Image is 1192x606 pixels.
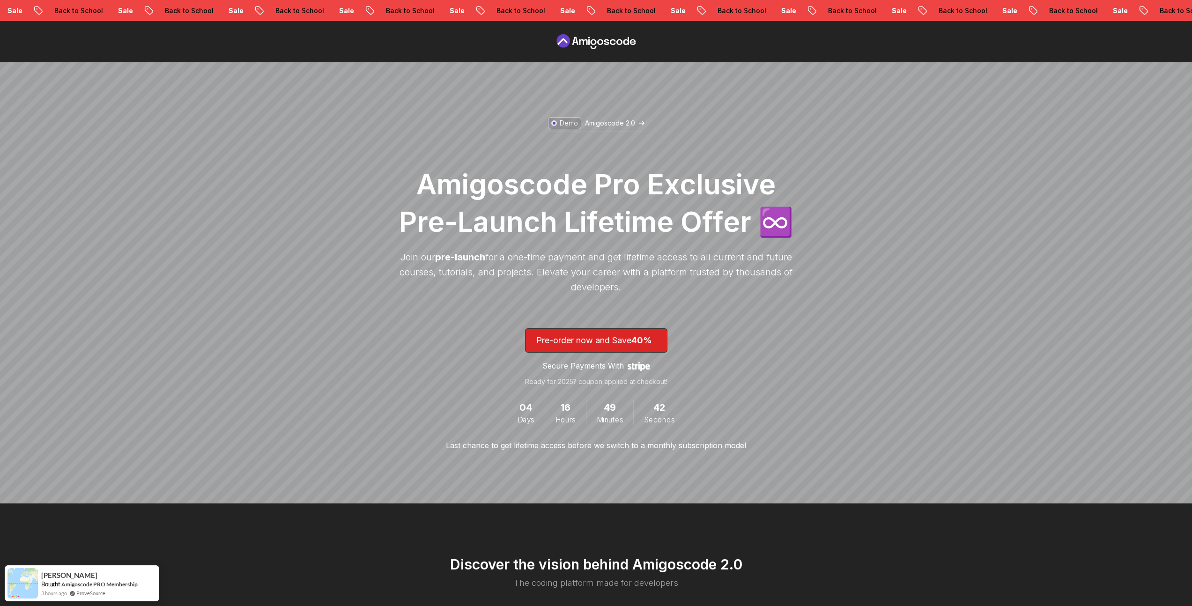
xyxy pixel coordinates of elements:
p: Back to School [47,6,111,15]
p: Sale [663,6,693,15]
img: provesource social proof notification image [7,568,38,599]
a: Amigoscode PRO Membership [61,581,138,588]
p: Pre-order now and Save [536,334,656,347]
a: DemoAmigoscode 2.0 [546,115,647,132]
p: Sale [221,6,251,15]
p: Last chance to get lifetime access before we switch to a monthly subscription model [446,440,746,451]
a: ProveSource [76,589,105,597]
p: The coding platform made for developers [461,576,731,590]
span: 16 Hours [561,400,571,415]
p: Sale [553,6,583,15]
span: 4 Days [519,400,533,415]
p: Back to School [489,6,553,15]
span: [PERSON_NAME] [41,571,97,579]
p: Back to School [378,6,442,15]
p: Secure Payments With [542,360,624,371]
p: Sale [1105,6,1135,15]
span: Hours [555,414,576,425]
span: pre-launch [435,251,485,263]
span: Seconds [644,414,674,425]
span: 42 Seconds [653,400,665,415]
p: Sale [995,6,1025,15]
p: Ready for 2025? coupon applied at checkout! [525,377,667,386]
span: Days [518,414,534,425]
p: Sale [111,6,141,15]
p: Back to School [600,6,663,15]
span: 49 Minutes [604,400,616,415]
p: Back to School [931,6,995,15]
p: Back to School [710,6,774,15]
span: 3 hours ago [41,589,67,597]
p: Back to School [268,6,332,15]
p: Sale [332,6,362,15]
a: lifetime-access [525,328,667,386]
span: Bought [41,580,60,588]
h1: Amigoscode Pro Exclusive Pre-Launch Lifetime Offer ♾️ [395,165,798,240]
p: Sale [774,6,804,15]
span: 40% [631,335,652,345]
p: Join our for a one-time payment and get lifetime access to all current and future courses, tutori... [395,250,798,295]
p: Sale [442,6,472,15]
p: Amigoscode 2.0 [585,118,635,128]
a: Pre Order page [554,34,638,49]
p: Back to School [821,6,884,15]
p: Back to School [157,6,221,15]
p: Sale [884,6,914,15]
span: Minutes [597,414,623,425]
h2: Discover the vision behind Amigoscode 2.0 [315,556,877,573]
p: Demo [560,118,578,128]
p: Back to School [1042,6,1105,15]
